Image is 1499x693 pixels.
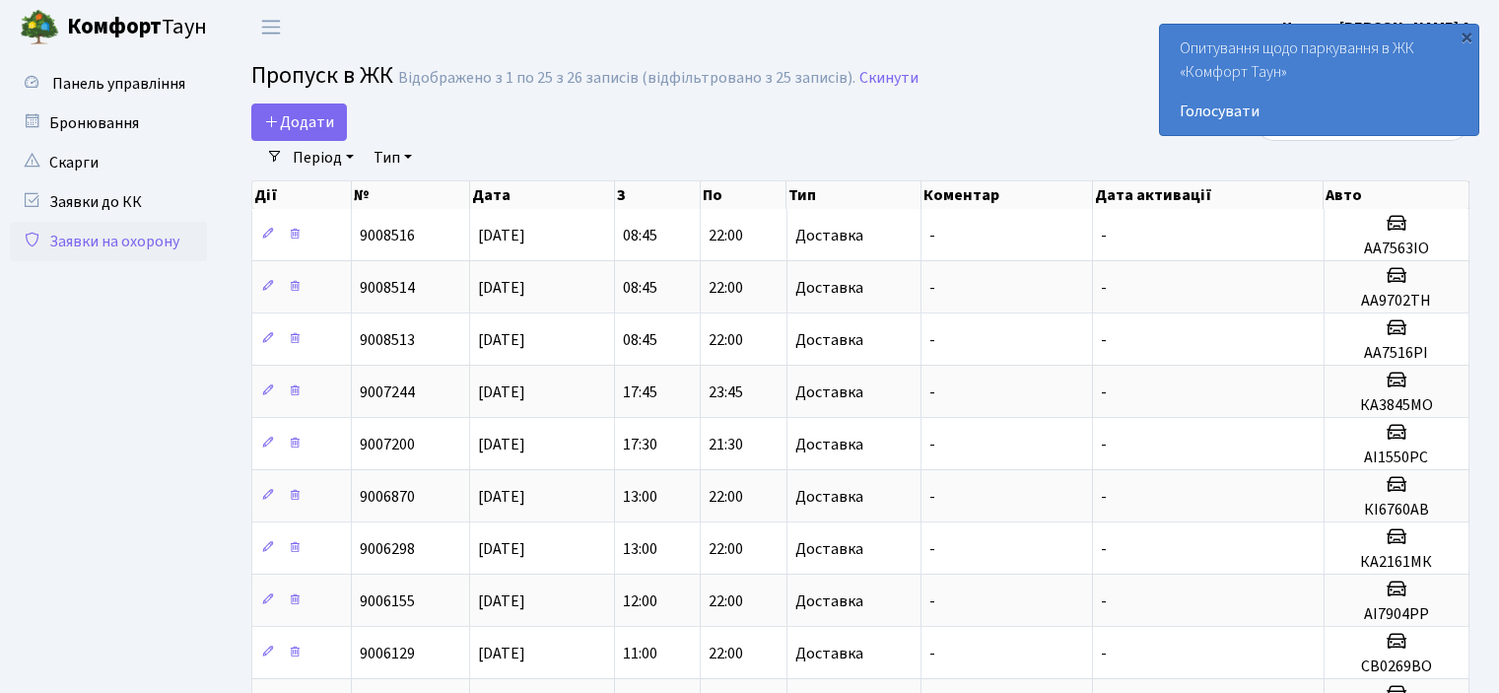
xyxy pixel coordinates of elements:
span: - [1101,277,1107,299]
span: [DATE] [478,225,525,246]
b: Цитрус [PERSON_NAME] А. [1282,17,1475,38]
h5: КА3845МО [1332,396,1462,415]
a: Бронювання [10,104,207,143]
span: - [929,590,935,612]
a: Заявки на охорону [10,222,207,261]
a: Голосувати [1180,100,1459,123]
span: 22:00 [709,329,743,351]
h5: АА9702ТН [1332,292,1462,311]
a: Заявки до КК [10,182,207,222]
span: [DATE] [478,590,525,612]
h5: СВ0269ВО [1332,658,1462,676]
span: - [929,434,935,455]
span: - [1101,486,1107,508]
b: Комфорт [67,11,162,42]
span: - [1101,643,1107,664]
span: Доставка [795,228,863,243]
span: [DATE] [478,381,525,403]
th: Коментар [921,181,1093,209]
span: - [1101,329,1107,351]
span: [DATE] [478,329,525,351]
span: - [1101,538,1107,560]
span: - [1101,381,1107,403]
th: Дії [252,181,352,209]
th: З [615,181,701,209]
span: - [1101,434,1107,455]
span: 22:00 [709,225,743,246]
span: - [929,538,935,560]
span: [DATE] [478,277,525,299]
span: Доставка [795,646,863,661]
span: 22:00 [709,590,743,612]
span: 08:45 [623,225,657,246]
th: № [352,181,470,209]
h5: КІ6760АВ [1332,501,1462,520]
th: Тип [786,181,920,209]
span: 17:45 [623,381,657,403]
span: 13:00 [623,538,657,560]
a: Скинути [859,69,919,88]
span: - [929,486,935,508]
span: 08:45 [623,329,657,351]
span: 21:30 [709,434,743,455]
span: 08:45 [623,277,657,299]
span: Додати [264,111,334,133]
span: Панель управління [52,73,185,95]
h5: АА7516РІ [1332,344,1462,363]
span: Доставка [795,437,863,452]
h5: КА2161МК [1332,553,1462,572]
span: 22:00 [709,538,743,560]
span: Доставка [795,541,863,557]
span: 17:30 [623,434,657,455]
span: [DATE] [478,538,525,560]
a: Додати [251,104,347,141]
span: 9006870 [360,486,415,508]
h5: АІ7904РР [1332,605,1462,624]
span: 9006298 [360,538,415,560]
span: 13:00 [623,486,657,508]
span: Таун [67,11,207,44]
div: Відображено з 1 по 25 з 26 записів (відфільтровано з 25 записів). [398,69,855,88]
span: - [929,225,935,246]
span: - [929,329,935,351]
span: Доставка [795,384,863,400]
a: Скарги [10,143,207,182]
span: - [929,277,935,299]
span: [DATE] [478,434,525,455]
span: - [1101,590,1107,612]
span: [DATE] [478,643,525,664]
th: Авто [1324,181,1469,209]
a: Панель управління [10,64,207,104]
span: 22:00 [709,643,743,664]
span: Пропуск в ЖК [251,58,393,93]
span: 9006129 [360,643,415,664]
span: 9006155 [360,590,415,612]
div: × [1457,27,1476,46]
th: Дата [470,181,615,209]
span: - [1101,225,1107,246]
div: Опитування щодо паркування в ЖК «Комфорт Таун» [1160,25,1478,135]
span: 22:00 [709,486,743,508]
span: Доставка [795,332,863,348]
span: Доставка [795,489,863,505]
h5: АІ1550РС [1332,449,1462,467]
span: - [929,381,935,403]
span: 23:45 [709,381,743,403]
span: - [929,643,935,664]
span: 22:00 [709,277,743,299]
span: Доставка [795,280,863,296]
img: logo.png [20,8,59,47]
h5: АА7563ІО [1332,240,1462,258]
span: 9007244 [360,381,415,403]
th: По [701,181,786,209]
span: 9008514 [360,277,415,299]
a: Період [285,141,362,174]
span: Доставка [795,593,863,609]
th: Дата активації [1093,181,1325,209]
button: Переключити навігацію [246,11,296,43]
span: 9008513 [360,329,415,351]
span: 12:00 [623,590,657,612]
span: [DATE] [478,486,525,508]
span: 9008516 [360,225,415,246]
span: 9007200 [360,434,415,455]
